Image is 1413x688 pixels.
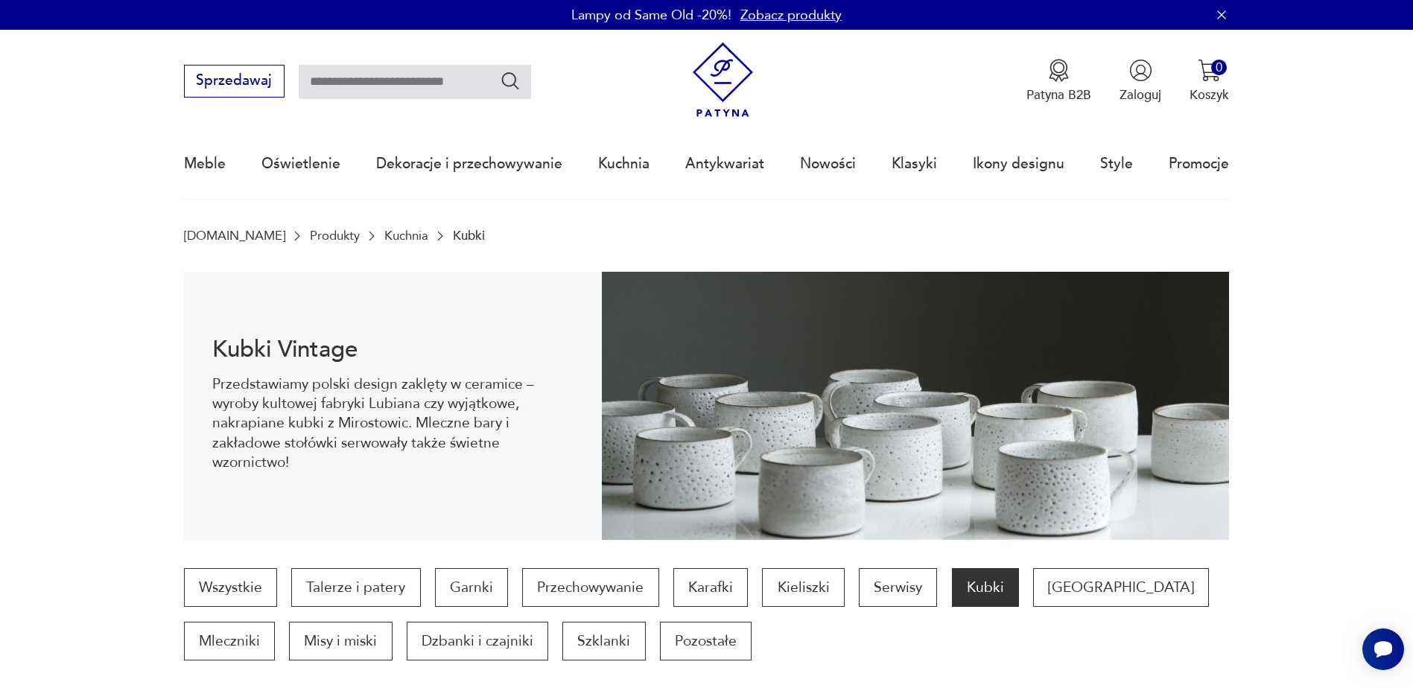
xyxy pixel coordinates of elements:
iframe: Smartsupp widget button [1362,628,1404,670]
h1: Kubki Vintage [212,339,574,360]
p: Koszyk [1190,86,1229,103]
a: Oświetlenie [261,130,340,198]
button: Patyna B2B [1026,59,1091,103]
img: Patyna - sklep z meblami i dekoracjami vintage [685,42,761,118]
button: Sprzedawaj [184,65,285,98]
a: Kuchnia [384,229,428,243]
a: Zobacz produkty [740,6,842,25]
a: [DOMAIN_NAME] [184,229,285,243]
a: Talerze i patery [291,568,420,607]
img: Ikona medalu [1047,59,1070,82]
a: Ikona medaluPatyna B2B [1026,59,1091,103]
p: Zaloguj [1120,86,1161,103]
img: Ikona koszyka [1198,59,1221,82]
a: Misy i miski [289,622,392,660]
a: Dzbanki i czajniki [407,622,548,660]
a: Produkty [310,229,360,243]
button: Zaloguj [1120,59,1161,103]
a: Kuchnia [598,130,650,198]
a: Przechowywanie [522,568,658,607]
a: Meble [184,130,226,198]
a: Kieliszki [762,568,844,607]
p: Przedstawiamy polski design zaklęty w ceramice – wyroby kultowej fabryki Lubiana czy wyjątkowe, n... [212,375,574,473]
a: Nowości [800,130,856,198]
button: 0Koszyk [1190,59,1229,103]
a: Garnki [435,568,508,607]
p: Lampy od Same Old -20%! [571,6,731,25]
a: Wszystkie [184,568,277,607]
a: [GEOGRAPHIC_DATA] [1033,568,1209,607]
a: Serwisy [859,568,937,607]
a: Antykwariat [685,130,764,198]
div: 0 [1211,60,1227,75]
a: Kubki [952,568,1019,607]
a: Szklanki [562,622,645,660]
a: Klasyki [892,130,937,198]
img: Ikonka użytkownika [1129,59,1152,82]
a: Style [1100,130,1133,198]
a: Mleczniki [184,622,275,660]
p: Patyna B2B [1026,86,1091,103]
button: Szukaj [500,70,521,92]
a: Dekoracje i przechowywanie [376,130,562,198]
img: c6889ce7cfaffc5c673006ca7561ba64.jpg [602,272,1229,540]
a: Karafki [673,568,748,607]
p: Kubki [453,229,485,243]
a: Promocje [1169,130,1229,198]
a: Sprzedawaj [184,76,285,88]
a: Ikony designu [973,130,1064,198]
a: Pozostałe [660,622,752,660]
